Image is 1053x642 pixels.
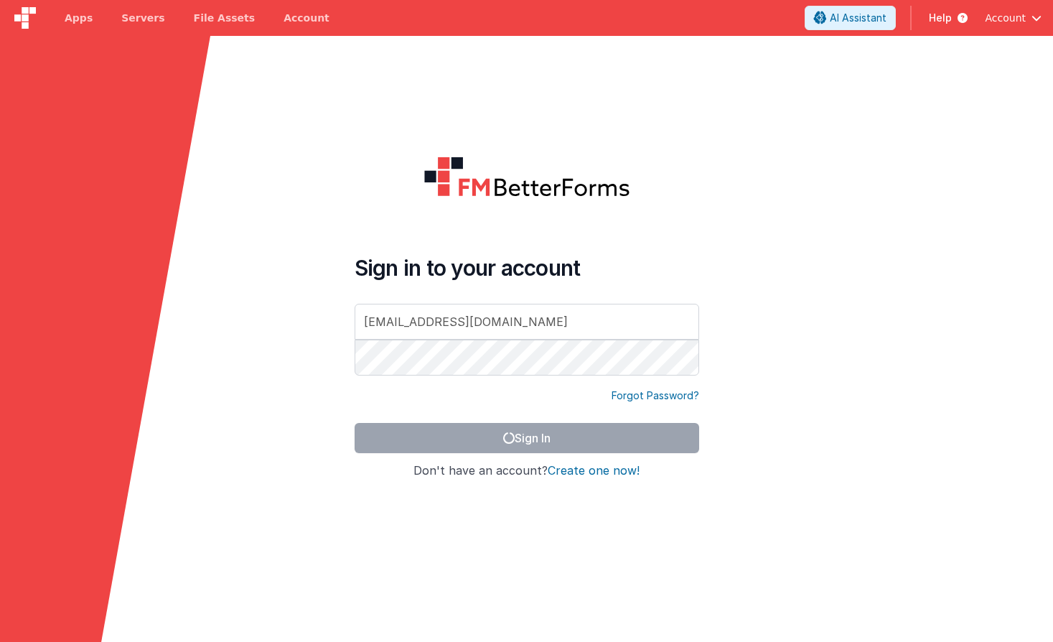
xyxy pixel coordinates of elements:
button: AI Assistant [805,6,896,30]
button: Sign In [355,423,699,453]
span: File Assets [194,11,256,25]
h4: Don't have an account? [355,465,699,478]
button: Account [985,11,1042,25]
span: Help [929,11,952,25]
span: Servers [121,11,164,25]
a: Forgot Password? [612,389,699,403]
input: Email Address [355,304,699,340]
span: AI Assistant [830,11,886,25]
h4: Sign in to your account [355,255,699,281]
span: Apps [65,11,93,25]
span: Account [985,11,1026,25]
button: Create one now! [548,465,640,478]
